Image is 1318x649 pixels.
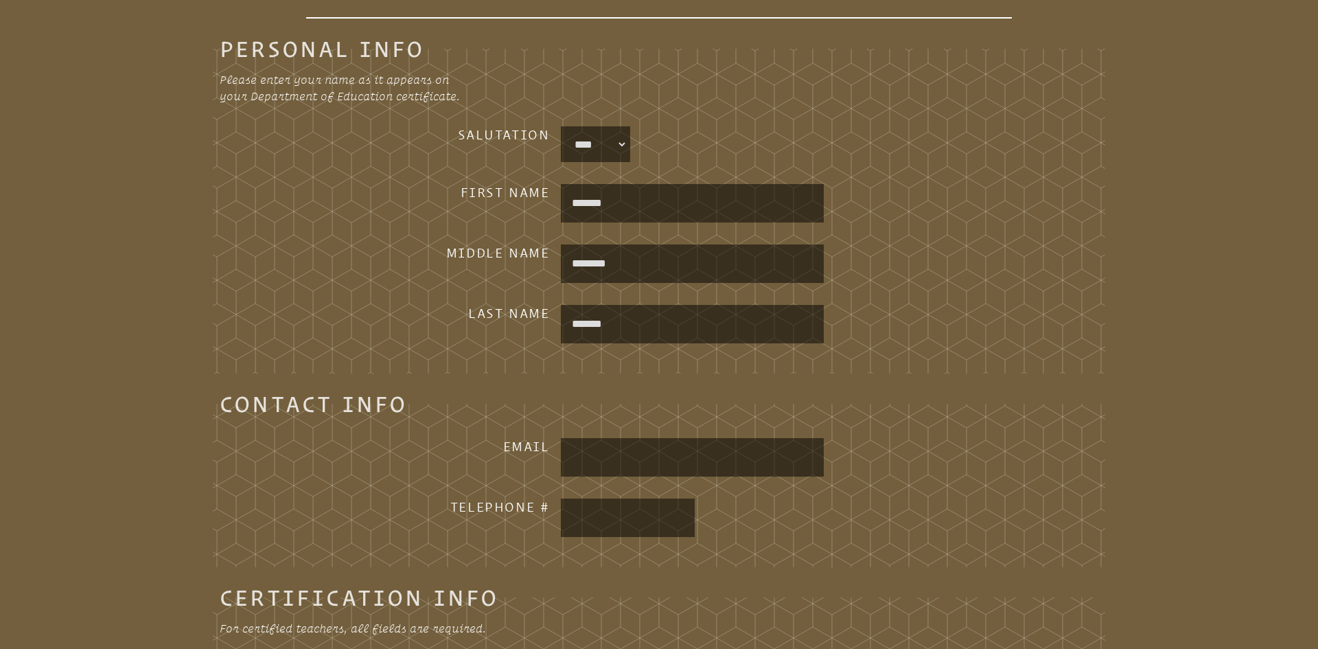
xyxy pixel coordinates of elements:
[220,396,407,412] legend: Contact Info
[330,244,550,261] h3: Middle Name
[220,620,659,637] p: For certified teachers, all fields are required.
[330,438,550,455] h3: Email
[220,71,659,104] p: Please enter your name as it appears on your Department of Education certificate.
[330,126,550,143] h3: Salutation
[220,41,425,57] legend: Personal Info
[220,589,499,606] legend: Certification Info
[564,129,628,159] select: persons_salutation
[330,499,550,515] h3: Telephone #
[330,184,550,201] h3: First Name
[330,305,550,321] h3: Last Name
